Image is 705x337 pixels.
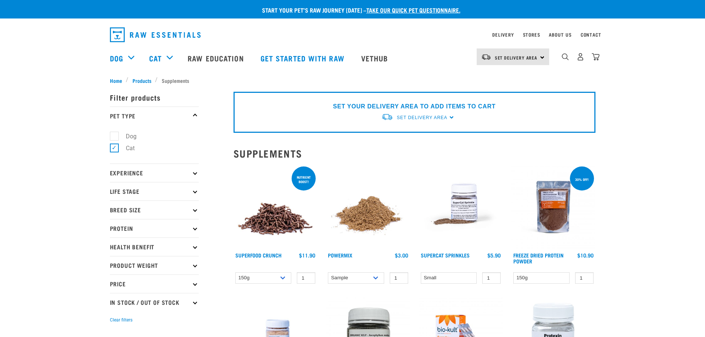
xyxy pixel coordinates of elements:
[577,53,584,61] img: user.png
[511,165,595,249] img: FD Protein Powder
[110,53,123,64] a: Dog
[390,272,408,284] input: 1
[326,165,410,249] img: Pile Of PowerMix For Pets
[513,254,564,262] a: Freeze Dried Protein Powder
[110,182,199,200] p: Life Stage
[110,88,199,107] p: Filter products
[572,174,592,185] div: 30% off!
[299,252,315,258] div: $11.90
[577,252,594,258] div: $10.90
[492,33,514,36] a: Delivery
[575,272,594,284] input: 1
[234,148,595,159] h2: Supplements
[110,164,199,182] p: Experience
[128,77,155,84] a: Products
[110,200,199,219] p: Breed Size
[354,43,397,73] a: Vethub
[110,317,132,323] button: Clear filters
[114,132,140,141] label: Dog
[180,43,253,73] a: Raw Education
[395,252,408,258] div: $3.00
[328,254,352,256] a: Powermix
[104,24,601,45] nav: dropdown navigation
[421,254,470,256] a: Supercat Sprinkles
[333,102,496,111] p: SET YOUR DELIVERY AREA TO ADD ITEMS TO CART
[397,115,447,120] span: Set Delivery Area
[366,8,460,11] a: take our quick pet questionnaire.
[149,53,162,64] a: Cat
[110,77,126,84] a: Home
[495,56,538,59] span: Set Delivery Area
[482,272,501,284] input: 1
[235,254,282,256] a: Superfood Crunch
[581,33,601,36] a: Contact
[419,165,503,249] img: Plastic Container of SuperCat Sprinkles With Product Shown Outside Of The Bottle
[234,165,318,249] img: 1311 Superfood Crunch 01
[114,144,138,153] label: Cat
[292,172,316,187] div: nutrient boost!
[592,53,600,61] img: home-icon@2x.png
[549,33,571,36] a: About Us
[110,77,595,84] nav: breadcrumbs
[110,293,199,311] p: In Stock / Out Of Stock
[562,53,569,60] img: home-icon-1@2x.png
[253,43,354,73] a: Get started with Raw
[481,54,491,60] img: van-moving.png
[110,77,122,84] span: Home
[110,256,199,274] p: Product Weight
[487,252,501,258] div: $5.90
[110,27,201,42] img: Raw Essentials Logo
[132,77,151,84] span: Products
[110,107,199,125] p: Pet Type
[110,274,199,293] p: Price
[381,113,393,121] img: van-moving.png
[110,219,199,237] p: Protein
[110,237,199,256] p: Health Benefit
[523,33,540,36] a: Stores
[297,272,315,284] input: 1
